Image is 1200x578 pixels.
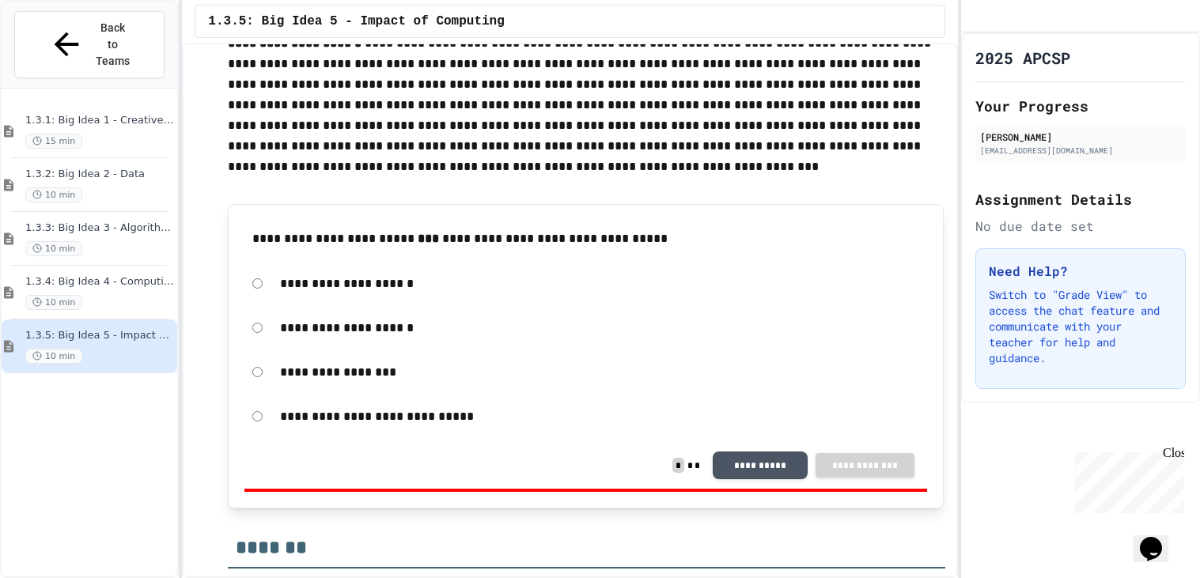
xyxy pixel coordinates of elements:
[975,188,1186,210] h2: Assignment Details
[25,114,174,127] span: 1.3.1: Big Idea 1 - Creative Development
[1134,515,1184,562] iframe: chat widget
[25,275,174,289] span: 1.3.4: Big Idea 4 - Computing Systems and Networks
[1069,446,1184,513] iframe: chat widget
[975,217,1186,236] div: No due date set
[989,262,1172,281] h3: Need Help?
[25,168,174,181] span: 1.3.2: Big Idea 2 - Data
[25,221,174,235] span: 1.3.3: Big Idea 3 - Algorithms and Programming
[25,241,82,256] span: 10 min
[25,349,82,364] span: 10 min
[975,95,1186,117] h2: Your Progress
[25,329,174,342] span: 1.3.5: Big Idea 5 - Impact of Computing
[25,295,82,310] span: 10 min
[25,187,82,202] span: 10 min
[94,20,131,70] span: Back to Teams
[6,6,109,100] div: Chat with us now!Close
[980,145,1181,157] div: [EMAIL_ADDRESS][DOMAIN_NAME]
[208,12,504,31] span: 1.3.5: Big Idea 5 - Impact of Computing
[975,47,1070,69] h1: 2025 APCSP
[989,287,1172,366] p: Switch to "Grade View" to access the chat feature and communicate with your teacher for help and ...
[980,130,1181,144] div: [PERSON_NAME]
[25,134,82,149] span: 15 min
